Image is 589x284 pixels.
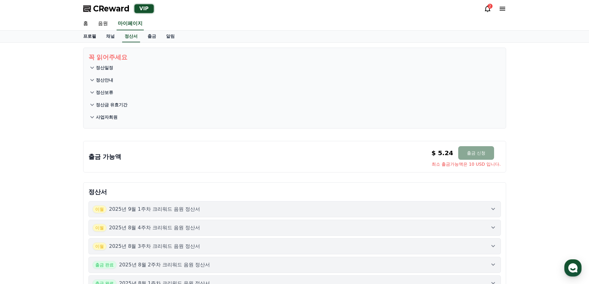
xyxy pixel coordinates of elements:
[88,188,501,196] p: 정산서
[92,242,107,250] span: 이월
[96,205,103,210] span: 설정
[88,53,501,61] p: 꼭 읽어주세요
[93,4,130,14] span: CReward
[78,31,101,42] a: 프로필
[96,114,117,120] p: 사업자회원
[88,99,501,111] button: 정산금 유효기간
[92,224,107,232] span: 이월
[96,102,128,108] p: 정산금 유효기간
[122,31,140,42] a: 정산서
[88,61,501,74] button: 정산일정
[458,146,494,160] button: 출금 신청
[88,86,501,99] button: 정산보류
[88,74,501,86] button: 정산안내
[88,238,501,254] button: 이월 2025년 8월 3주차 크리워드 음원 정산서
[134,4,154,13] div: VIP
[92,261,117,269] span: 출금 완료
[161,31,180,42] a: 알림
[143,31,161,42] a: 출금
[2,196,41,211] a: 홈
[88,257,501,273] button: 출금 완료 2025년 8월 2주차 크리워드 음원 정산서
[484,5,491,12] a: 2
[119,261,210,269] p: 2025년 8월 2주차 크리워드 음원 정산서
[96,77,113,83] p: 정산안내
[78,17,93,30] a: 홈
[88,201,501,217] button: 이월 2025년 9월 1주차 크리워드 음원 정산서
[432,149,453,157] p: $ 5.24
[57,206,64,210] span: 대화
[88,152,122,161] p: 출금 가능액
[109,206,200,213] p: 2025년 9월 1주차 크리워드 음원 정산서
[101,31,120,42] a: 채널
[117,17,144,30] a: 마이페이지
[109,224,200,231] p: 2025년 8월 4주차 크리워드 음원 정산서
[41,196,80,211] a: 대화
[88,111,501,123] button: 사업자회원
[432,161,501,167] span: 최소 출금가능액은 10 USD 입니다.
[88,220,501,236] button: 이월 2025년 8월 4주차 크리워드 음원 정산서
[109,243,200,250] p: 2025년 8월 3주차 크리워드 음원 정산서
[80,196,119,211] a: 설정
[92,205,107,213] span: 이월
[96,65,113,71] p: 정산일정
[83,4,130,14] a: CReward
[96,89,113,95] p: 정산보류
[19,205,23,210] span: 홈
[93,17,113,30] a: 음원
[488,4,493,9] div: 2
